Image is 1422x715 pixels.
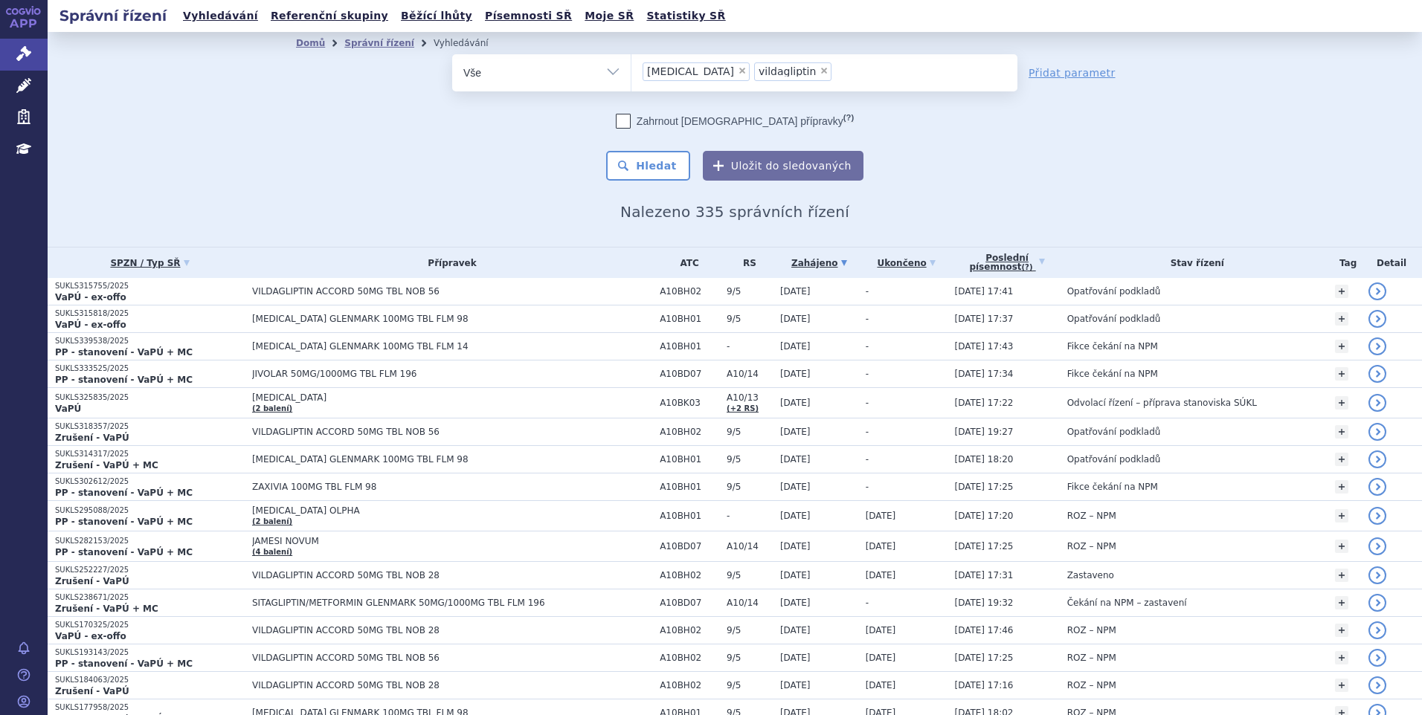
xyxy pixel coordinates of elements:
span: Opatřování podkladů [1067,314,1161,324]
span: [DATE] [866,511,896,521]
span: A10BH02 [660,680,719,690]
span: [MEDICAL_DATA] [252,392,624,403]
p: SUKLS315755/2025 [55,281,245,291]
a: + [1335,425,1348,439]
a: Moje SŘ [580,6,638,26]
span: Nalezeno 335 správních řízení [620,203,849,221]
span: VILDAGLIPTIN ACCORD 50MG TBL NOB 28 [252,680,624,690]
span: ROZ – NPM [1067,653,1116,663]
span: Čekání na NPM – zastavení [1067,598,1187,608]
span: [DATE] 17:20 [954,511,1013,521]
strong: Zrušení - VaPÚ [55,433,129,443]
a: detail [1368,676,1386,694]
span: SITAGLIPTIN/METFORMIN GLENMARK 50MG/1000MG TBL FLM 196 [252,598,624,608]
span: [MEDICAL_DATA] GLENMARK 100MG TBL FLM 98 [252,314,624,324]
a: Písemnosti SŘ [480,6,576,26]
span: [DATE] 17:25 [954,482,1013,492]
span: [DATE] 17:31 [954,570,1013,580]
label: Zahrnout [DEMOGRAPHIC_DATA] přípravky [616,114,854,129]
span: JAMESI NOVUM [252,536,624,546]
span: [DATE] [866,570,896,580]
span: [DATE] [780,570,811,580]
th: RS [719,247,773,278]
span: [DATE] 17:25 [954,541,1013,551]
span: A10/14 [727,541,773,551]
a: + [1335,509,1348,522]
span: Opatřování podkladů [1067,427,1161,437]
p: SUKLS325835/2025 [55,392,245,403]
span: [DATE] [780,369,811,379]
p: SUKLS282153/2025 [55,536,245,546]
span: [DATE] [866,541,896,551]
p: SUKLS315818/2025 [55,308,245,319]
span: - [866,369,869,379]
a: Běžící lhůty [396,6,477,26]
span: - [866,341,869,352]
a: + [1335,596,1348,609]
a: + [1335,312,1348,326]
p: SUKLS193143/2025 [55,647,245,658]
span: [DATE] 17:41 [954,286,1013,297]
span: [DATE] [780,286,811,297]
a: (2 balení) [252,404,292,412]
abbr: (?) [843,113,854,123]
a: Vyhledávání [178,6,263,26]
a: detail [1368,649,1386,667]
span: [DATE] 18:20 [954,454,1013,465]
span: A10BH01 [660,314,719,324]
span: [DATE] 17:46 [954,625,1013,635]
a: + [1335,569,1348,582]
strong: Zrušení - VaPÚ + MC [55,604,158,614]
span: [DATE] [780,511,811,521]
strong: Zrušení - VaPÚ + MC [55,460,158,470]
span: [DATE] [780,482,811,492]
span: 9/5 [727,314,773,324]
input: [MEDICAL_DATA]vildagliptin [836,62,844,80]
strong: PP - stanovení - VaPÚ + MC [55,488,193,498]
span: Opatřování podkladů [1067,454,1161,465]
span: [DATE] 17:25 [954,653,1013,663]
span: × [738,66,747,75]
span: - [866,598,869,608]
span: [MEDICAL_DATA] GLENMARK 100MG TBL FLM 98 [252,454,624,465]
span: VILDAGLIPTIN ACCORD 50MG TBL NOB 56 [252,427,624,437]
span: A10BH02 [660,625,719,635]
span: 9/5 [727,427,773,437]
a: (+2 RS) [727,404,759,412]
a: Statistiky SŘ [642,6,730,26]
strong: PP - stanovení - VaPÚ + MC [55,517,193,527]
strong: PP - stanovení - VaPÚ + MC [55,659,193,669]
a: detail [1368,478,1386,496]
span: 9/5 [727,482,773,492]
button: Hledat [606,151,690,181]
strong: VaPÚ - ex-offo [55,320,126,330]
a: detail [1368,394,1386,412]
a: detail [1368,337,1386,355]
a: Domů [296,38,325,48]
span: Fikce čekání na NPM [1067,369,1158,379]
span: 9/5 [727,454,773,465]
span: A10BH01 [660,482,719,492]
span: 9/5 [727,625,773,635]
p: SUKLS252227/2025 [55,565,245,575]
span: A10/14 [727,598,773,608]
span: [DATE] [780,314,811,324]
p: SUKLS177958/2025 [55,702,245,713]
span: [DATE] [866,680,896,690]
span: 9/5 [727,286,773,297]
span: [MEDICAL_DATA] [647,66,734,77]
a: (4 balení) [252,548,292,556]
a: detail [1368,310,1386,328]
span: A10BD07 [660,541,719,551]
span: [MEDICAL_DATA] OLPHA [252,505,624,516]
span: 9/5 [727,570,773,580]
span: A10BH02 [660,570,719,580]
button: Uložit do sledovaných [703,151,863,181]
span: ZAXIVIA 100MG TBL FLM 98 [252,482,624,492]
span: [DATE] [780,341,811,352]
span: vildagliptin [759,66,816,77]
a: Referenční skupiny [266,6,393,26]
a: + [1335,453,1348,466]
span: Fikce čekání na NPM [1067,482,1158,492]
span: [DATE] [780,454,811,465]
